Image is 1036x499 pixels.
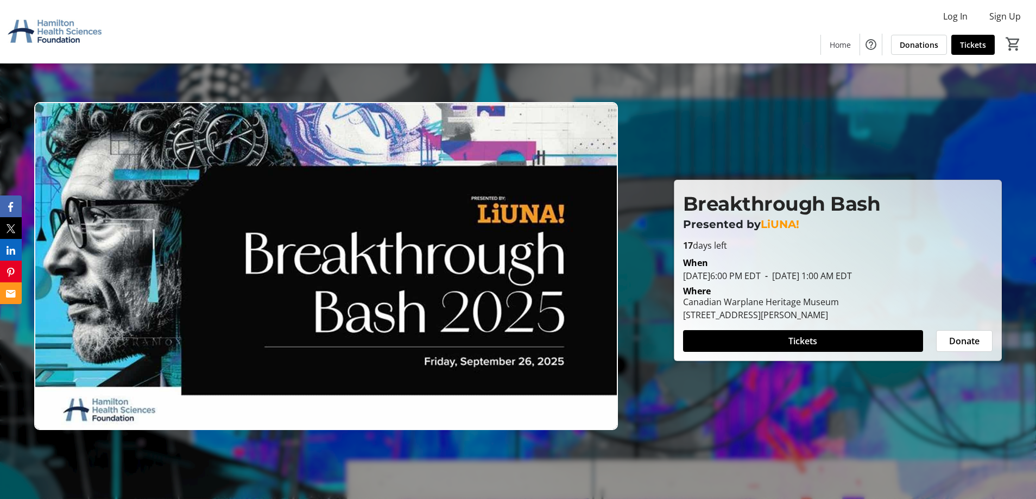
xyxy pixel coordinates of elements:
div: Where [683,287,711,295]
span: Donate [949,334,980,348]
span: Donations [900,39,938,50]
p: Breakthrough Bash [683,189,993,218]
span: [DATE] 1:00 AM EDT [761,270,852,282]
img: Hamilton Health Sciences Foundation's Logo [7,4,103,59]
div: Canadian Warplane Heritage Museum [683,295,839,308]
span: Tickets [788,334,817,348]
button: Tickets [683,330,923,352]
button: Log In [934,8,976,25]
button: Sign Up [981,8,1029,25]
span: Sign Up [989,10,1021,23]
span: - [761,270,772,282]
button: Donate [936,330,993,352]
span: LiUNA! [761,218,799,231]
span: 17 [683,239,693,251]
span: Home [830,39,851,50]
button: Help [860,34,882,55]
span: [DATE] 6:00 PM EDT [683,270,761,282]
span: Log In [943,10,968,23]
a: Donations [891,35,947,55]
a: Home [821,35,860,55]
div: When [683,256,708,269]
a: Tickets [951,35,995,55]
img: Campaign CTA Media Photo [34,102,618,431]
div: [STREET_ADDRESS][PERSON_NAME] [683,308,839,321]
button: Cart [1003,34,1023,54]
p: days left [683,239,993,252]
span: Tickets [960,39,986,50]
span: Presented by [683,218,761,231]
